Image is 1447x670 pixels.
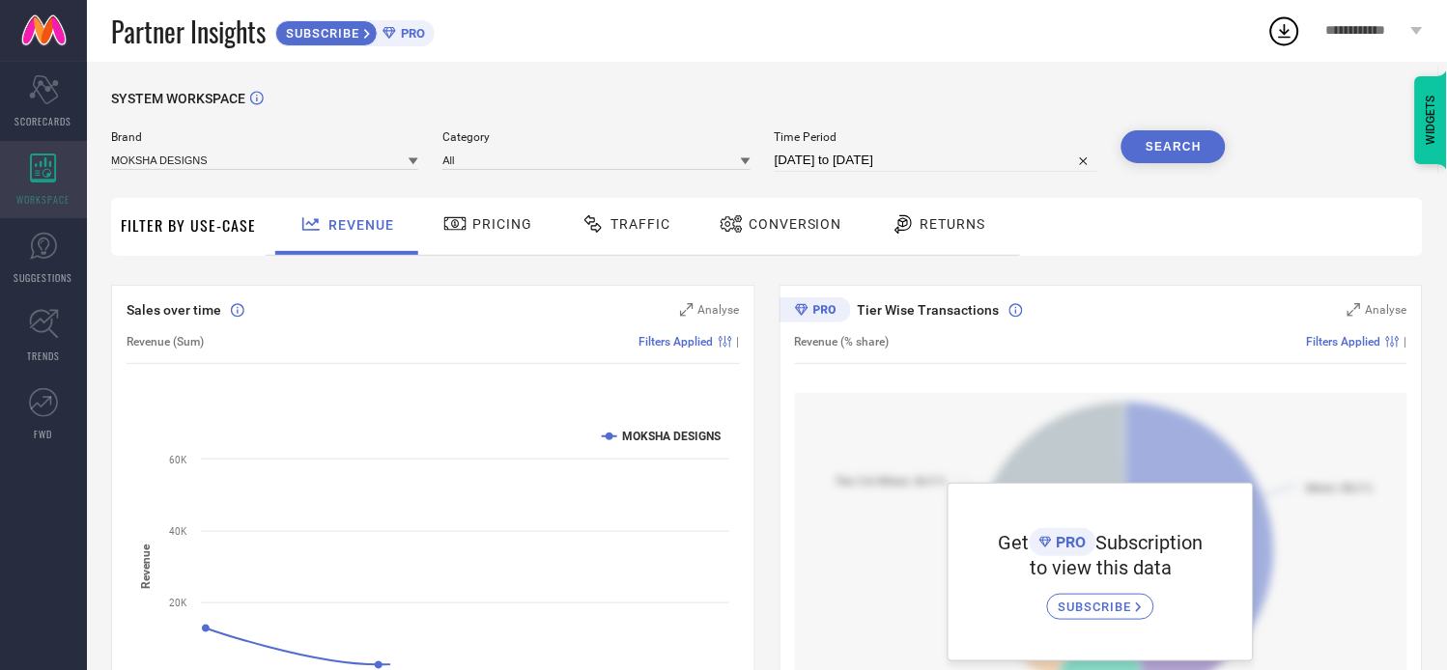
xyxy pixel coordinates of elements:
[622,430,721,443] text: MOKSHA DESIGNS
[111,12,266,51] span: Partner Insights
[775,149,1097,172] input: Select time period
[396,26,425,41] span: PRO
[328,217,394,233] span: Revenue
[780,297,851,326] div: Premium
[17,192,71,207] span: WORKSPACE
[1307,335,1381,349] span: Filters Applied
[680,303,694,317] svg: Zoom
[775,130,1097,144] span: Time Period
[749,216,842,232] span: Conversion
[275,15,435,46] a: SUBSCRIBEPRO
[795,335,890,349] span: Revenue (% share)
[1348,303,1361,317] svg: Zoom
[111,91,245,106] span: SYSTEM WORKSPACE
[1366,303,1407,317] span: Analyse
[999,531,1030,554] span: Get
[169,598,187,608] text: 20K
[1121,130,1226,163] button: Search
[15,114,72,128] span: SCORECARDS
[35,427,53,441] span: FWD
[1047,579,1154,620] a: SUBSCRIBE
[610,216,670,232] span: Traffic
[169,526,187,537] text: 40K
[921,216,986,232] span: Returns
[14,270,73,285] span: SUGGESTIONS
[121,213,256,237] span: Filter By Use-Case
[698,303,740,317] span: Analyse
[139,544,153,589] tspan: Revenue
[1030,556,1172,579] span: to view this data
[169,455,187,465] text: 60K
[27,349,60,363] span: TRENDS
[127,302,221,318] span: Sales over time
[1052,533,1087,551] span: PRO
[1096,531,1204,554] span: Subscription
[1404,335,1407,349] span: |
[442,130,750,144] span: Category
[472,216,532,232] span: Pricing
[737,335,740,349] span: |
[1267,14,1302,48] div: Open download list
[127,335,204,349] span: Revenue (Sum)
[1058,600,1136,614] span: SUBSCRIBE
[639,335,714,349] span: Filters Applied
[858,302,1000,318] span: Tier Wise Transactions
[276,26,364,41] span: SUBSCRIBE
[111,130,418,144] span: Brand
